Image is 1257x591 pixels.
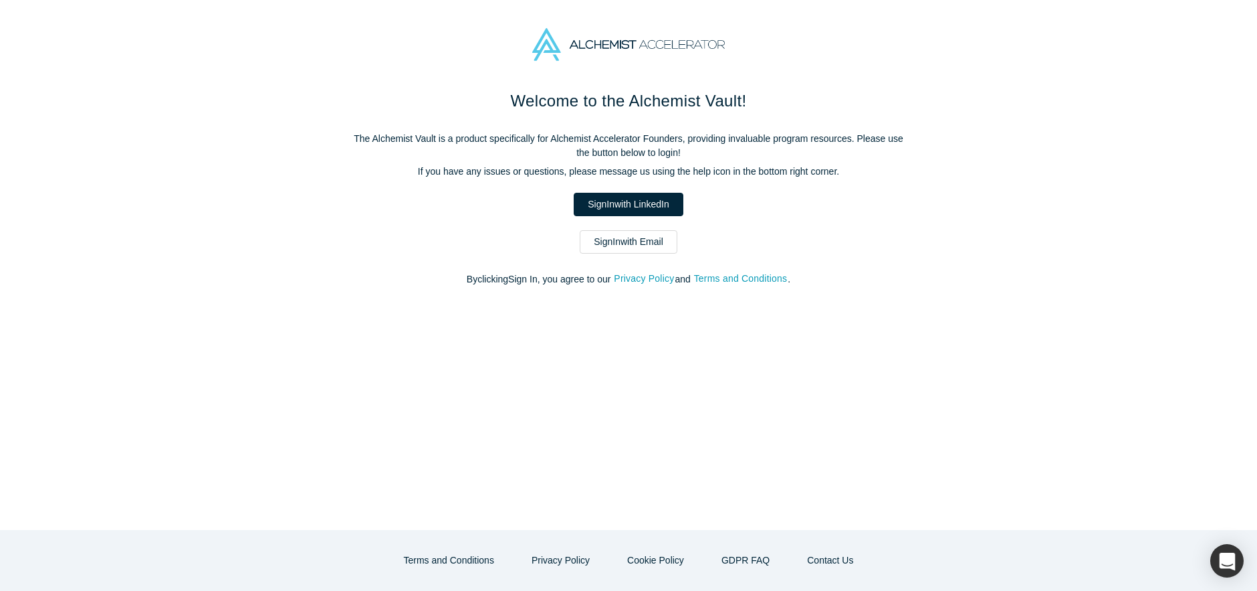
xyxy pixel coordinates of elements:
p: By clicking Sign In , you agree to our and . [348,272,909,286]
a: SignInwith LinkedIn [574,193,683,216]
button: Terms and Conditions [390,549,508,572]
a: SignInwith Email [580,230,677,254]
button: Terms and Conditions [693,271,788,286]
img: Alchemist Accelerator Logo [532,28,725,61]
h1: Welcome to the Alchemist Vault! [348,89,909,113]
p: The Alchemist Vault is a product specifically for Alchemist Accelerator Founders, providing inval... [348,132,909,160]
button: Cookie Policy [613,549,698,572]
a: GDPR FAQ [707,549,784,572]
button: Privacy Policy [613,271,675,286]
p: If you have any issues or questions, please message us using the help icon in the bottom right co... [348,165,909,179]
button: Privacy Policy [518,549,604,572]
button: Contact Us [793,549,867,572]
